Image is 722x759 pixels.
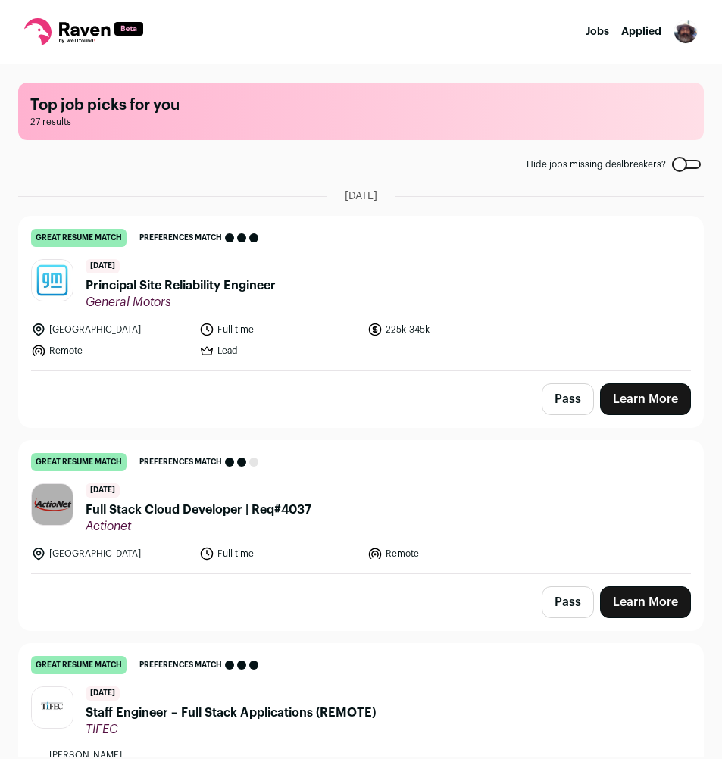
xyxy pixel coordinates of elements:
span: Full Stack Cloud Developer | Req#4037 [86,501,311,519]
span: TIFEC [86,722,376,737]
span: Staff Engineer – Full Stack Applications (REMOTE) [86,704,376,722]
span: [DATE] [86,686,120,701]
div: great resume match [31,656,127,674]
span: Hide jobs missing dealbreakers? [527,158,666,170]
span: Preferences match [139,657,222,673]
img: d5a0aebc5966ecaf43e79522b74caa6b1141ffd5f2e673fe6d1eaafb14e875ca.jpg [32,260,73,301]
li: [GEOGRAPHIC_DATA] [31,322,190,337]
span: [DATE] [86,483,120,498]
li: 225k-345k [367,322,527,337]
li: Remote [367,546,527,561]
img: 14269360-medium_jpg [674,20,698,44]
a: Jobs [586,27,609,37]
a: Applied [621,27,661,37]
span: Principal Site Reliability Engineer [86,276,276,295]
img: 7bc8155646065646d1c8ad5544e065e40a48e345f95d1c224b59fe7e98da65ff.jpg [32,484,73,525]
li: [GEOGRAPHIC_DATA] [31,546,190,561]
span: Preferences match [139,454,222,470]
span: 27 results [30,116,692,128]
a: Learn More [600,586,691,618]
button: Pass [542,586,594,618]
span: [DATE] [86,259,120,273]
span: Preferences match [139,230,222,245]
button: Pass [542,383,594,415]
div: great resume match [31,229,127,247]
img: 1bed34e9a7ad1f5e209559f65fd51d1a42f3522dafe3eea08c5e904d6a2faa38 [32,687,73,728]
a: Learn More [600,383,691,415]
li: Full time [199,546,358,561]
span: General Motors [86,295,276,310]
button: Open dropdown [674,20,698,44]
span: [DATE] [345,189,377,204]
span: Actionet [86,519,311,534]
div: great resume match [31,453,127,471]
li: Remote [31,343,190,358]
a: great resume match Preferences match [DATE] Full Stack Cloud Developer | Req#4037 Actionet [GEOGR... [19,441,703,573]
a: great resume match Preferences match [DATE] Principal Site Reliability Engineer General Motors [G... [19,217,703,370]
h1: Top job picks for you [30,95,692,116]
li: Lead [199,343,358,358]
li: Full time [199,322,358,337]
